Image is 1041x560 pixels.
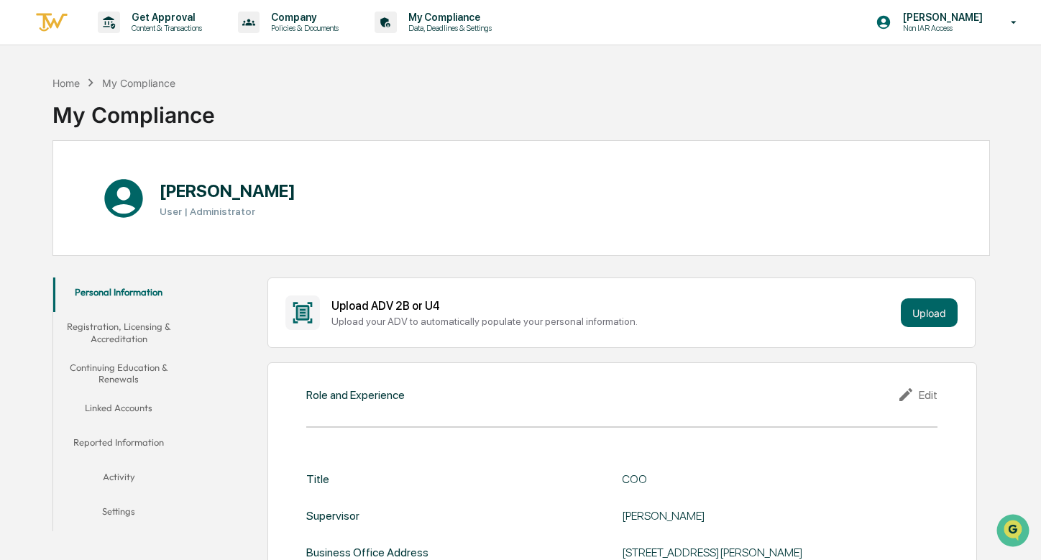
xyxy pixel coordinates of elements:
[397,23,499,33] p: Data, Deadlines & Settings
[53,393,183,428] button: Linked Accounts
[397,12,499,23] p: My Compliance
[14,183,26,194] div: 🖐️
[901,298,958,327] button: Upload
[331,299,895,313] div: Upload ADV 2B or U4
[622,472,937,486] div: COO
[622,509,937,523] div: [PERSON_NAME]
[119,181,178,196] span: Attestations
[14,110,40,136] img: 1746055101610-c473b297-6a78-478c-a979-82029cc54cd1
[53,277,183,531] div: secondary tabs example
[260,12,346,23] p: Company
[49,124,182,136] div: We're available if you need us!
[995,513,1034,551] iframe: Open customer support
[897,386,937,403] div: Edit
[35,11,69,35] img: logo
[53,428,183,462] button: Reported Information
[160,206,295,217] h3: User | Administrator
[306,546,428,559] div: Business Office Address
[52,77,80,89] div: Home
[160,180,295,201] h1: [PERSON_NAME]
[306,388,405,402] div: Role and Experience
[98,175,184,201] a: 🗄️Attestations
[9,203,96,229] a: 🔎Data Lookup
[120,12,209,23] p: Get Approval
[53,462,183,497] button: Activity
[49,110,236,124] div: Start new chat
[260,23,346,33] p: Policies & Documents
[143,244,174,254] span: Pylon
[306,472,329,486] div: Title
[29,208,91,223] span: Data Lookup
[9,175,98,201] a: 🖐️Preclearance
[53,312,183,353] button: Registration, Licensing & Accreditation
[891,23,990,33] p: Non IAR Access
[306,509,359,523] div: Supervisor
[14,30,262,53] p: How can we help?
[29,181,93,196] span: Preclearance
[622,546,937,559] div: [STREET_ADDRESS][PERSON_NAME]
[14,210,26,221] div: 🔎
[53,353,183,394] button: Continuing Education & Renewals
[102,77,175,89] div: My Compliance
[891,12,990,23] p: [PERSON_NAME]
[52,91,215,128] div: My Compliance
[331,316,895,327] div: Upload your ADV to automatically populate your personal information.
[101,243,174,254] a: Powered byPylon
[53,497,183,531] button: Settings
[120,23,209,33] p: Content & Transactions
[53,277,183,312] button: Personal Information
[104,183,116,194] div: 🗄️
[244,114,262,132] button: Start new chat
